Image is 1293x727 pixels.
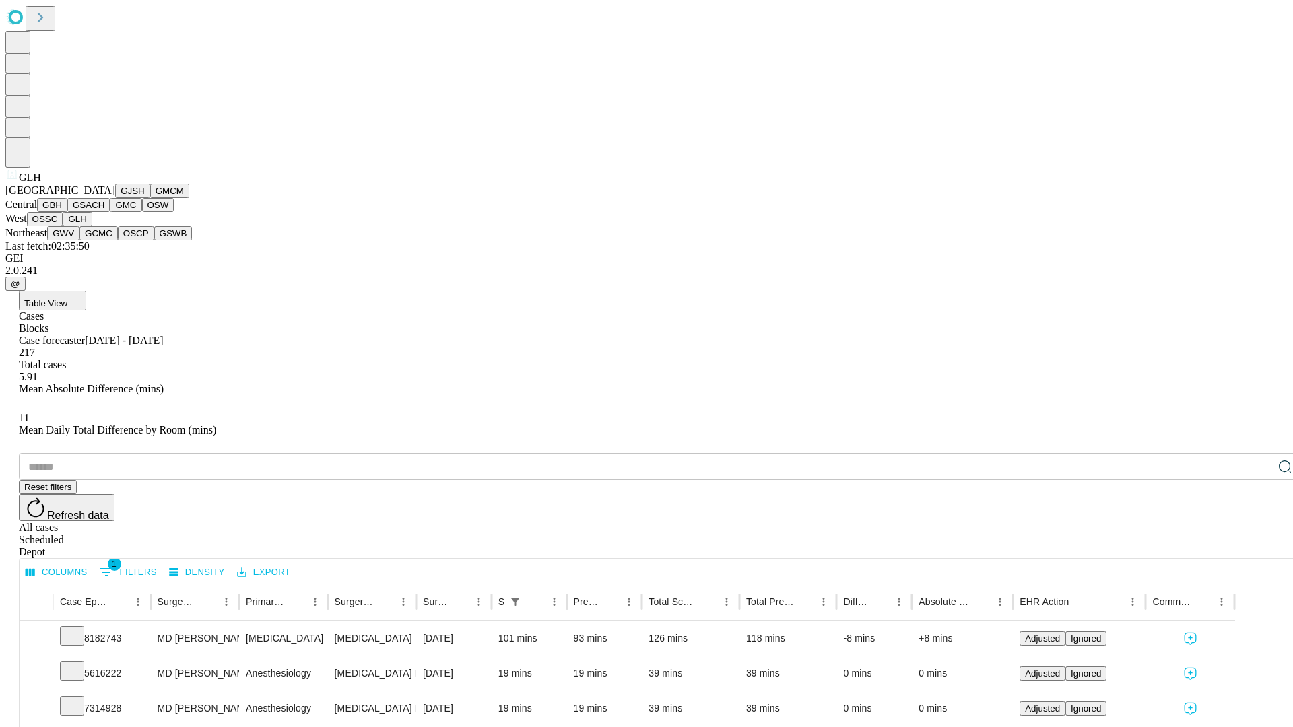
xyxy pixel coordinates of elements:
button: Menu [620,592,638,611]
button: GMC [110,198,141,212]
div: 1 active filter [506,592,525,611]
button: Table View [19,291,86,310]
span: Ignored [1071,668,1101,679]
div: 101 mins [498,621,560,656]
button: Show filters [506,592,525,611]
button: Menu [890,592,908,611]
div: Anesthesiology [246,656,321,691]
button: Menu [991,592,1009,611]
button: OSW [142,198,174,212]
button: Export [234,562,294,583]
div: 7314928 [60,691,144,726]
div: 2.0.241 [5,265,1288,277]
button: Expand [26,697,46,721]
span: Mean Absolute Difference (mins) [19,383,164,394]
button: Menu [717,592,736,611]
button: GMCM [150,184,189,198]
div: MD [PERSON_NAME] [158,656,232,691]
div: 118 mins [746,621,830,656]
span: Refresh data [47,510,109,521]
button: Menu [469,592,488,611]
div: 19 mins [498,656,560,691]
button: Sort [871,592,890,611]
button: GSWB [154,226,193,240]
span: 5.91 [19,371,38,382]
span: Ignored [1071,633,1101,644]
span: Table View [24,298,67,308]
div: 19 mins [574,656,636,691]
div: EHR Action [1020,596,1069,607]
button: Menu [129,592,147,611]
button: Select columns [22,562,91,583]
button: Reset filters [19,480,77,494]
div: 39 mins [649,691,733,726]
button: OSSC [27,212,63,226]
button: Ignored [1065,631,1106,646]
button: Menu [545,592,564,611]
span: Adjusted [1025,703,1060,714]
button: Sort [287,592,306,611]
button: Menu [1123,592,1142,611]
div: [MEDICAL_DATA] FLEXIBLE PROXIMAL DIAGNOSTIC [335,656,409,691]
button: Sort [451,592,469,611]
div: Comments [1152,596,1191,607]
div: Difference [843,596,869,607]
span: GLH [19,172,41,183]
div: [MEDICAL_DATA] [335,621,409,656]
div: 0 mins [843,691,905,726]
button: Refresh data [19,494,114,521]
button: Ignored [1065,666,1106,681]
div: 19 mins [498,691,560,726]
span: Reset filters [24,482,71,492]
button: Menu [306,592,325,611]
span: Ignored [1071,703,1101,714]
div: 39 mins [746,656,830,691]
div: MD [PERSON_NAME] [PERSON_NAME] Md [158,621,232,656]
button: Sort [601,592,620,611]
div: 8182743 [60,621,144,656]
div: [DATE] [423,621,485,656]
button: GWV [47,226,79,240]
span: 1 [108,557,121,571]
span: Adjusted [1025,668,1060,679]
div: 19 mins [574,691,636,726]
div: 5616222 [60,656,144,691]
span: @ [11,279,20,289]
button: Menu [814,592,833,611]
div: Predicted In Room Duration [574,596,600,607]
span: 217 [19,347,35,358]
button: Sort [198,592,217,611]
span: Case forecaster [19,335,85,346]
button: Sort [698,592,717,611]
button: GSACH [67,198,110,212]
div: Surgeon Name [158,596,197,607]
button: GBH [37,198,67,212]
div: Total Predicted Duration [746,596,795,607]
span: Last fetch: 02:35:50 [5,240,90,252]
button: Density [166,562,228,583]
div: 0 mins [919,691,1006,726]
div: [DATE] [423,656,485,691]
button: Sort [795,592,814,611]
button: Expand [26,627,46,651]
button: GJSH [115,184,150,198]
span: West [5,213,27,224]
button: Adjusted [1020,631,1065,646]
button: GLH [63,212,92,226]
div: 0 mins [919,656,1006,691]
button: Sort [110,592,129,611]
div: -8 mins [843,621,905,656]
button: Sort [1070,592,1089,611]
div: Surgery Date [423,596,449,607]
div: Total Scheduled Duration [649,596,697,607]
button: GCMC [79,226,118,240]
button: Adjusted [1020,666,1065,681]
span: [GEOGRAPHIC_DATA] [5,184,115,196]
div: Surgery Name [335,596,374,607]
div: +8 mins [919,621,1006,656]
div: 39 mins [746,691,830,726]
div: 93 mins [574,621,636,656]
button: OSCP [118,226,154,240]
button: Sort [375,592,394,611]
div: Primary Service [246,596,285,607]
